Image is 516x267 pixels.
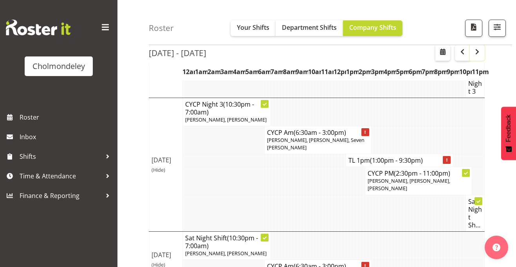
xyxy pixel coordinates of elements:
[283,63,296,81] th: 8am
[468,198,482,229] h4: Sat Night Sh...
[207,63,220,81] th: 2am
[422,63,434,81] th: 7pm
[258,63,271,81] th: 6am
[6,20,70,35] img: Rosterit website logo
[185,100,268,116] h4: CYCP Night 3
[501,107,516,160] button: Feedback - Show survey
[348,156,450,164] h4: TL 1pm
[185,234,258,250] span: (10:30pm - 7:00am)
[267,136,364,151] span: [PERSON_NAME], [PERSON_NAME], Seven [PERSON_NAME]
[434,63,447,81] th: 8pm
[384,63,396,81] th: 4pm
[233,63,245,81] th: 4am
[321,63,334,81] th: 11am
[32,60,85,72] div: Cholmondeley
[271,63,283,81] th: 7am
[359,63,371,81] th: 2pm
[368,177,450,192] span: [PERSON_NAME], [PERSON_NAME], [PERSON_NAME]
[276,20,343,36] button: Department Shifts
[294,128,346,137] span: (6:30am - 3:00pm)
[396,63,409,81] th: 5pm
[182,63,195,81] th: 12am
[149,48,206,58] h2: [DATE] - [DATE]
[459,63,472,81] th: 10pm
[465,20,482,37] button: Download a PDF of the roster according to the set date range.
[245,63,258,81] th: 5am
[368,169,469,177] h4: CYCP PM
[489,20,506,37] button: Filter Shifts
[231,20,276,36] button: Your Shifts
[349,23,396,32] span: Company Shifts
[267,129,369,136] h4: CYCP Am
[20,131,114,143] span: Inbox
[185,234,268,250] h4: Sat Night Shift
[149,24,174,33] h4: Roster
[472,63,484,81] th: 11pm
[152,166,165,173] span: (Hide)
[195,63,207,81] th: 1am
[493,243,500,251] img: help-xxl-2.png
[20,111,114,123] span: Roster
[468,64,482,95] h4: CYCP Night 3
[505,114,512,142] span: Feedback
[185,250,267,257] span: [PERSON_NAME], [PERSON_NAME]
[409,63,421,81] th: 6pm
[447,63,459,81] th: 9pm
[296,63,308,81] th: 9am
[308,63,321,81] th: 10am
[343,20,402,36] button: Company Shifts
[371,63,384,81] th: 3pm
[220,63,233,81] th: 3am
[20,190,102,202] span: Finance & Reporting
[20,170,102,182] span: Time & Attendance
[20,151,102,162] span: Shifts
[282,23,337,32] span: Department Shifts
[346,63,359,81] th: 1pm
[149,98,183,231] td: [DATE]
[185,100,254,116] span: (10:30pm - 7:00am)
[334,63,346,81] th: 12pm
[370,156,423,165] span: (1:00pm - 9:30pm)
[185,116,267,123] span: [PERSON_NAME], [PERSON_NAME]
[394,169,450,178] span: (2:30pm - 11:00pm)
[435,45,450,61] button: Select a specific date within the roster.
[237,23,269,32] span: Your Shifts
